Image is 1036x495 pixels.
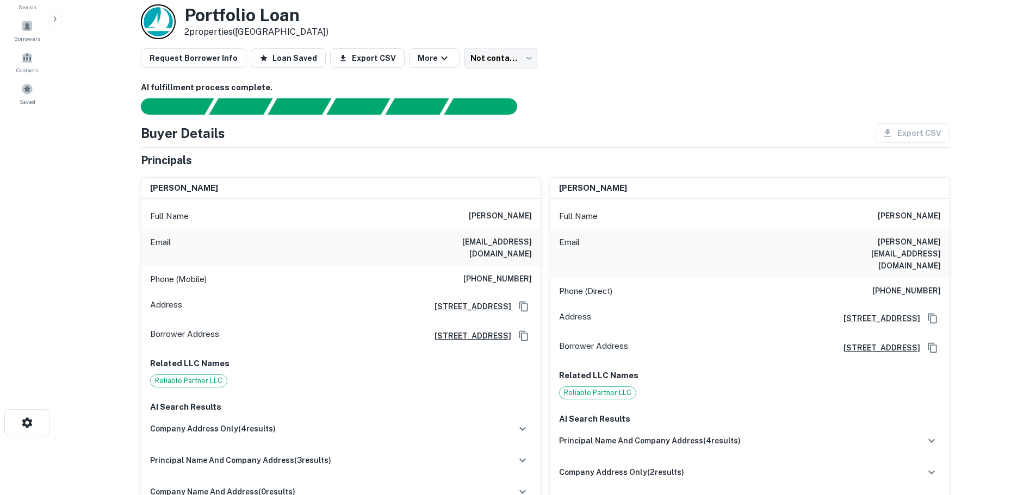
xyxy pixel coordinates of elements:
[559,435,741,447] h6: principal name and company address ( 4 results)
[463,273,532,286] h6: [PHONE_NUMBER]
[925,340,941,356] button: Copy Address
[810,236,941,272] h6: [PERSON_NAME][EMAIL_ADDRESS][DOMAIN_NAME]
[150,182,218,195] h6: [PERSON_NAME]
[426,300,511,312] a: [STREET_ADDRESS]
[150,236,171,260] p: Email
[559,466,684,478] h6: company address only ( 2 results)
[150,423,276,435] h6: company address only ( 4 results)
[150,273,207,286] p: Phone (Mobile)
[184,26,328,39] p: 2 properties ([GEOGRAPHIC_DATA])
[150,454,331,466] h6: principal name and company address ( 3 results)
[469,210,532,223] h6: [PERSON_NAME]
[141,48,246,68] button: Request Borrower Info
[20,97,35,106] span: Saved
[559,412,941,425] p: AI Search Results
[150,298,182,315] p: Address
[559,369,941,382] p: Related LLC Names
[925,310,941,327] button: Copy Address
[559,210,598,223] p: Full Name
[982,408,1036,460] iframe: Chat Widget
[559,182,627,195] h6: [PERSON_NAME]
[141,82,950,94] h6: AI fulfillment process complete.
[16,66,38,74] span: Contacts
[516,328,532,344] button: Copy Address
[141,152,192,168] h5: Principals
[209,98,272,115] div: Your request is received and processing...
[872,285,941,298] h6: [PHONE_NUMBER]
[878,210,941,223] h6: [PERSON_NAME]
[559,310,591,327] p: Address
[444,98,530,115] div: AI fulfillment process complete.
[268,98,331,115] div: Documents found, AI parsing details...
[128,98,209,115] div: Sending borrower request to AI...
[3,79,51,108] a: Saved
[835,342,920,354] a: [STREET_ADDRESS]
[184,5,328,26] h3: Portfolio Loan
[14,34,40,43] span: Borrowers
[401,236,532,260] h6: [EMAIL_ADDRESS][DOMAIN_NAME]
[326,98,390,115] div: Principals found, AI now looking for contact information...
[426,330,511,342] a: [STREET_ADDRESS]
[516,298,532,315] button: Copy Address
[835,312,920,324] a: [STREET_ADDRESS]
[559,236,580,272] p: Email
[385,98,449,115] div: Principals found, still searching for contact information. This may take time...
[151,375,227,386] span: Reliable Partner LLC
[3,47,51,77] a: Contacts
[330,48,405,68] button: Export CSV
[150,210,189,223] p: Full Name
[150,357,532,370] p: Related LLC Names
[3,16,51,45] a: Borrowers
[150,328,219,344] p: Borrower Address
[251,48,326,68] button: Loan Saved
[150,400,532,413] p: AI Search Results
[18,3,36,11] span: Search
[141,123,225,143] h4: Buyer Details
[409,48,460,68] button: More
[464,48,537,68] div: Not contacted
[559,340,628,356] p: Borrower Address
[559,285,612,298] p: Phone (Direct)
[560,387,636,398] span: Reliable Partner LLC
